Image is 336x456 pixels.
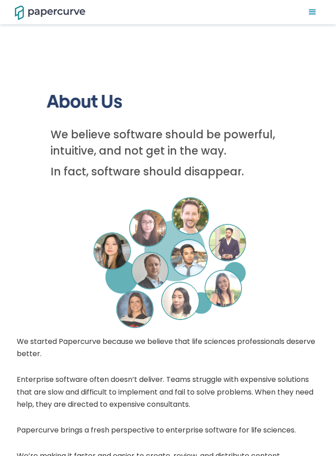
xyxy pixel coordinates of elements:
p: We started Papercurve because we believe that life sciences professionals deserve better. [17,335,319,364]
p: Enterprise software often doesn’t deliver. Teams struggle with expensive solutions that are slow ... [17,373,319,415]
a: home [15,4,74,20]
p: Papercurve brings a fresh perspective to enterprise software for life sciences. [17,424,296,441]
nav: menu [307,2,318,22]
h5: We believe software should be powerful, intuitive, and not get in the way. [51,127,285,159]
h5: In fact, software should disappear. [51,164,244,180]
h1: About Us [47,90,281,110]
